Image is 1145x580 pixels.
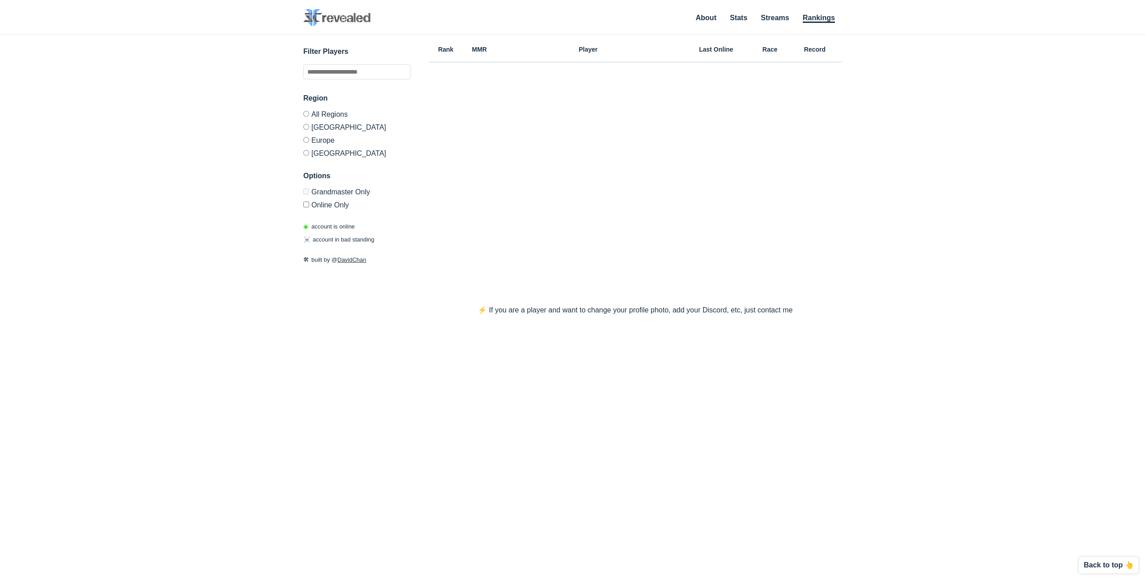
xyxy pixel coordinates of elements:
[730,14,747,22] a: Stats
[680,46,752,53] h6: Last Online
[463,46,496,53] h6: MMR
[303,111,309,117] input: All Regions
[303,198,411,209] label: Only show accounts currently laddering
[337,256,366,263] a: DavidChan
[303,256,309,263] span: 🛠
[303,93,411,104] h3: Region
[496,46,680,53] h6: Player
[303,189,411,198] label: Only Show accounts currently in Grandmaster
[303,236,310,243] span: ☠️
[303,189,309,194] input: Grandmaster Only
[761,14,789,22] a: Streams
[303,222,355,231] p: account is online
[752,46,788,53] h6: Race
[460,305,810,316] p: ⚡️ If you are a player and want to change your profile photo, add your Discord, etc, just contact me
[303,171,411,181] h3: Options
[429,46,463,53] h6: Rank
[788,46,842,53] h6: Record
[303,133,411,146] label: Europe
[303,9,371,26] img: SC2 Revealed
[1084,562,1134,569] p: Back to top 👆
[303,150,309,156] input: [GEOGRAPHIC_DATA]
[803,14,835,23] a: Rankings
[303,255,411,264] p: built by @
[303,146,411,157] label: [GEOGRAPHIC_DATA]
[303,137,309,143] input: Europe
[303,46,411,57] h3: Filter Players
[303,120,411,133] label: [GEOGRAPHIC_DATA]
[303,202,309,207] input: Online Only
[303,124,309,130] input: [GEOGRAPHIC_DATA]
[696,14,717,22] a: About
[303,111,411,120] label: All Regions
[303,235,374,244] p: account in bad standing
[303,223,308,230] span: ◉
